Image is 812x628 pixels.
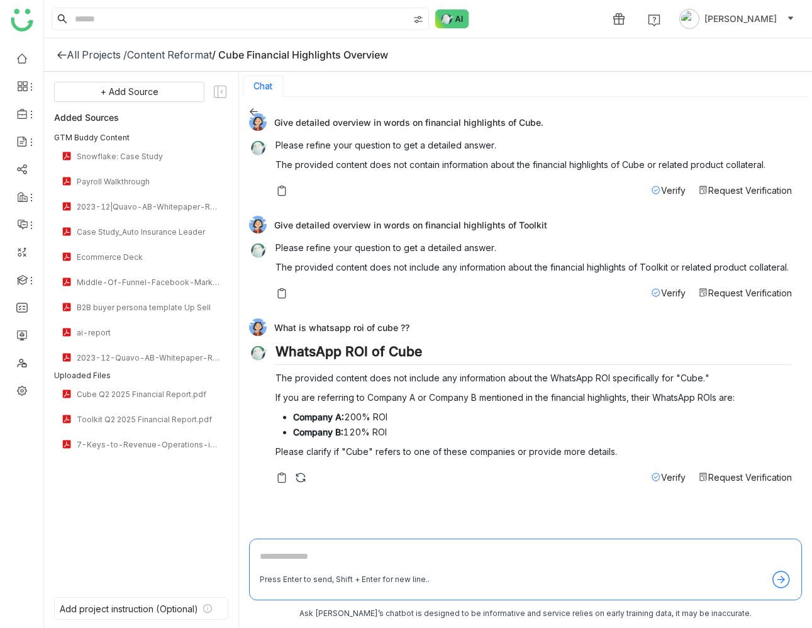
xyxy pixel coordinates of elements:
[253,81,272,91] button: Chat
[62,414,72,424] img: pdf.svg
[62,439,72,449] img: pdf.svg
[249,113,792,131] div: Give detailed overview in words on financial highlights of Cube.
[62,252,72,262] img: pdf.svg
[293,410,792,423] li: 200% ROI
[11,9,33,31] img: logo
[275,445,792,458] p: Please clarify if "Cube" refers to one of these companies or provide more details.
[77,152,221,161] div: Snowflake: Case Study
[294,471,307,484] img: regenerate-askbuddy.svg
[275,261,792,274] p: The provided content does not include any information about the financial highlights of Toolkit o...
[77,440,221,449] div: 7-Keys-to-Revenue-Operations-in-the-Enterprise-eBook.pdf
[275,344,792,365] h2: WhatsApp ROI of Cube
[275,158,792,171] p: The provided content does not contain information about the financial highlights of Cube or relat...
[413,14,423,25] img: search-type.svg
[249,318,792,336] div: What is whatsapp roi of cube ??
[77,303,221,312] div: B2B buyer persona template Up Sell
[77,390,221,399] div: Cube Q2 2025 Financial Report.pdf
[212,48,388,61] div: / Cube Financial Highlights Overview
[435,9,469,28] img: ask-buddy-normal.svg
[679,9,699,29] img: avatar
[708,185,792,196] span: Request Verification
[293,425,792,439] li: 120% ROI
[62,352,72,362] img: pdf.svg
[77,252,221,262] div: Ecommerce Deck
[77,177,221,186] div: Payroll Walkthrough
[54,132,228,143] div: GTM Buddy Content
[275,371,792,384] p: The provided content does not include any information about the WhatsApp ROI specifically for "Cu...
[62,327,72,337] img: pdf.svg
[661,185,686,196] span: Verify
[127,48,212,61] div: Content Reformat
[77,415,221,424] div: Toolkit Q2 2025 Financial Report.pdf
[648,14,660,26] img: help.svg
[661,472,686,483] span: Verify
[62,389,72,399] img: pdf.svg
[62,201,72,211] img: pdf.svg
[62,277,72,287] img: pdf.svg
[62,176,72,186] img: pdf.svg
[275,241,792,254] p: Please refine your question to get a detailed answer.
[54,82,204,102] button: + Add Source
[275,287,288,300] img: copy-askbuddy.svg
[77,202,221,211] div: 2023-12|Quavo-AB-Whitepaper-Rebranded.pdf
[704,12,777,26] span: [PERSON_NAME]
[77,278,221,287] div: Middle-Of-Funnel-Facebook-Marketing-That-Works_-Using-the-Solutions-8-Matrix-Method Up-Sell
[77,328,221,337] div: ai-report
[60,603,198,614] div: Add project instruction (Optional)
[62,227,72,237] img: pdf.svg
[249,608,802,620] div: Ask [PERSON_NAME]’s chatbot is designed to be informative and service relies on early training da...
[77,353,221,362] div: 2023-12-Quavo-AB-Whitepaper-Rebranded.pdf
[260,574,430,586] div: Press Enter to send, Shift + Enter for new line..
[249,216,792,233] div: Give detailed overview in words on financial highlights of Toolkit
[677,9,797,29] button: [PERSON_NAME]
[62,302,72,312] img: pdf.svg
[275,391,792,404] p: If you are referring to Company A or Company B mentioned in the financial highlights, their Whats...
[77,227,221,237] div: Case Study_Auto Insurance Leader
[54,109,228,125] div: Added Sources
[275,138,792,152] p: Please refine your question to get a detailed answer.
[708,472,792,483] span: Request Verification
[293,427,343,437] strong: Company B:
[275,184,288,197] img: copy-askbuddy.svg
[661,288,686,298] span: Verify
[54,370,228,381] div: Uploaded Files
[708,288,792,298] span: Request Verification
[101,85,159,99] span: + Add Source
[293,412,344,422] strong: Company A:
[67,48,127,61] div: All Projects /
[62,151,72,161] img: pdf.svg
[275,471,288,484] img: copy-askbuddy.svg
